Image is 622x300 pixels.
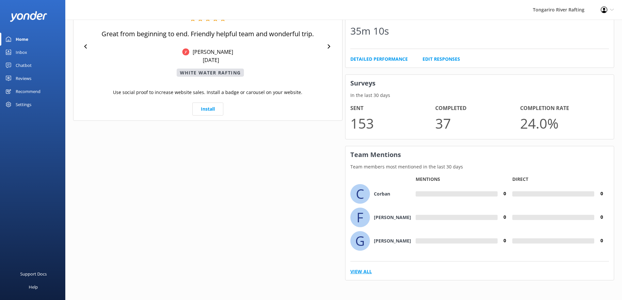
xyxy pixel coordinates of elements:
p: Team members most mentioned in the last 30 days [345,163,614,170]
h3: Team Mentions [345,146,614,163]
h4: 0 [594,213,609,221]
p: Great from beginning to end. Friendly helpful team and wonderful trip. [102,29,314,39]
div: Inbox [16,46,27,59]
h4: 0 [498,213,512,221]
p: [DATE] [203,56,219,64]
div: Support Docs [20,267,47,280]
h4: Completed [435,104,520,113]
div: Settings [16,98,31,111]
h4: Corban [374,190,390,197]
a: Install [192,103,223,116]
h4: Completion Rate [520,104,605,113]
h4: Sent [350,104,435,113]
div: C [350,184,370,204]
p: [PERSON_NAME] [189,48,233,55]
h4: [PERSON_NAME] [374,214,411,221]
p: White Water Rafting [177,69,244,77]
a: View All [350,268,372,275]
div: Chatbot [16,59,32,72]
div: Recommend [16,85,40,98]
p: Direct [512,176,528,182]
div: G [350,231,370,251]
h4: [PERSON_NAME] [374,237,411,245]
p: 153 [350,112,435,134]
a: Edit Responses [423,55,460,63]
p: In the last 30 days [345,92,614,99]
h4: 0 [498,190,512,197]
div: F [350,208,370,227]
img: yonder-white-logo.png [10,11,47,22]
h3: Surveys [345,75,614,92]
h4: 0 [594,190,609,197]
div: Help [29,280,38,293]
p: 24.0 % [520,112,605,134]
div: 35m 10s [350,23,389,39]
a: Detailed Performance [350,55,408,63]
p: 37 [435,112,520,134]
div: Reviews [16,72,31,85]
p: Mentions [416,176,440,182]
img: Yonder [182,48,189,55]
p: Use social proof to increase website sales. Install a badge or carousel on your website. [113,89,302,96]
div: Home [16,33,28,46]
h4: 0 [594,237,609,244]
h4: 0 [498,237,512,244]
